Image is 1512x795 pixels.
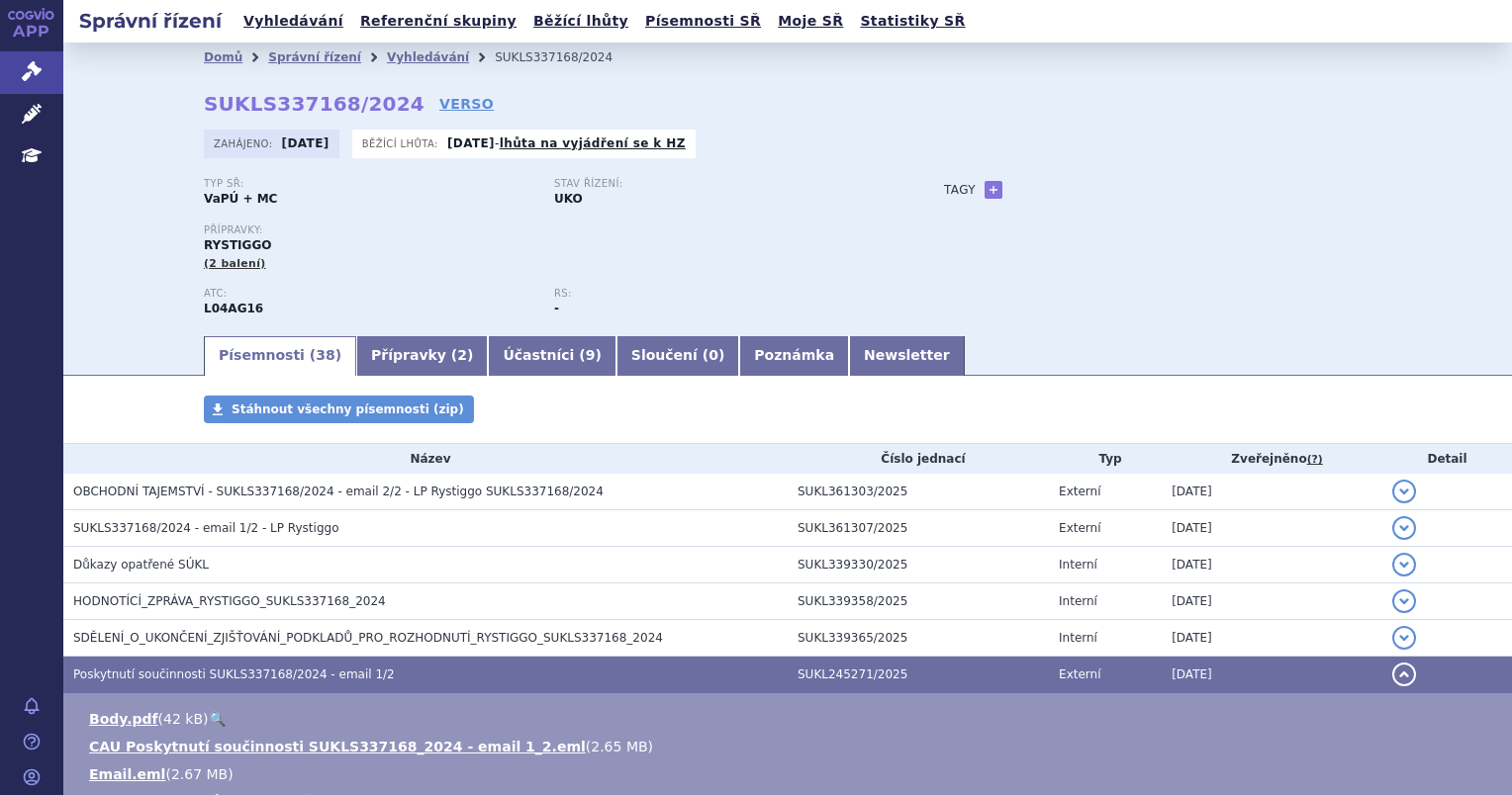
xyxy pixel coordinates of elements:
a: lhůta na vyjádření se k HZ [500,136,686,150]
button: detail [1392,516,1416,540]
span: 42 kB [163,711,203,727]
span: Externí [1059,521,1100,535]
span: 9 [586,347,596,363]
th: Detail [1382,444,1512,474]
span: Interní [1059,558,1097,572]
a: Email.eml [89,766,165,782]
td: SUKL339330/2025 [788,547,1049,583]
span: SDĚLENÍ_O_UKONČENÍ_ZJIŠŤOVÁNÍ_PODKLADŮ_PRO_ROZHODNUTÍ_RYSTIGGO_SUKLS337168_2024 [73,631,663,645]
a: Newsletter [849,336,965,376]
td: [DATE] [1162,583,1382,620]
span: Běžící lhůta: [362,135,442,151]
p: RS: [554,288,885,300]
li: ( ) [89,764,1492,784]
strong: ROZANOLIXIZUMAB [204,302,263,315]
a: 🔍 [209,711,226,727]
span: Poskytnutí součinnosti SUKLS337168/2024 - email 1/2 [73,667,395,681]
a: + [985,181,1002,199]
a: Referenční skupiny [354,8,522,35]
p: Přípravky: [204,224,904,236]
span: Externí [1059,485,1100,498]
a: Písemnosti (38) [204,336,356,376]
span: 38 [316,347,334,363]
td: [DATE] [1162,620,1382,657]
li: ( ) [89,737,1492,756]
a: Správní řízení [268,50,361,64]
a: Vyhledávání [387,50,469,64]
th: Název [63,444,788,474]
span: 2.67 MB [171,766,228,782]
th: Zveřejněno [1162,444,1382,474]
td: [DATE] [1162,474,1382,510]
span: Zahájeno: [214,135,276,151]
strong: - [554,302,559,315]
span: Interní [1059,631,1097,645]
p: Typ SŘ: [204,178,534,190]
a: Moje SŘ [772,8,849,35]
h2: Správní řízení [63,7,237,35]
span: HODNOTÍCÍ_ZPRÁVA_RYSTIGGO_SUKLS337168_2024 [73,594,386,608]
a: Běžící lhůty [527,8,634,35]
th: Číslo jednací [788,444,1049,474]
abbr: (?) [1307,453,1323,467]
td: SUKL339358/2025 [788,583,1049,620]
li: ( ) [89,709,1492,729]
li: SUKLS337168/2024 [495,43,638,72]
td: SUKL245271/2025 [788,657,1049,693]
a: CAU Poskytnutí součinnosti SUKLS337168_2024 - email 1_2.eml [89,739,586,754]
a: Domů [204,50,242,64]
td: SUKL361303/2025 [788,474,1049,510]
strong: VaPÚ + MC [204,192,277,206]
strong: [DATE] [282,136,330,150]
td: [DATE] [1162,657,1382,693]
a: Účastníci (9) [488,336,615,376]
span: 2 [457,347,467,363]
a: Statistiky SŘ [854,8,971,35]
a: Sloučení (0) [616,336,739,376]
p: Stav řízení: [554,178,885,190]
a: Stáhnout všechny písemnosti (zip) [204,396,474,423]
span: 0 [709,347,718,363]
td: SUKL361307/2025 [788,510,1049,547]
p: ATC: [204,288,534,300]
strong: UKO [554,192,583,206]
button: detail [1392,662,1416,686]
button: detail [1392,480,1416,503]
h3: Tagy [944,178,976,202]
span: OBCHODNÍ TAJEMSTVÍ - SUKLS337168/2024 - email 2/2 - LP Rystiggo SUKLS337168/2024 [73,485,604,498]
a: VERSO [439,94,494,114]
span: (2 balení) [204,257,266,270]
p: - [447,135,686,151]
strong: SUKLS337168/2024 [204,92,425,116]
td: [DATE] [1162,547,1382,583]
a: Body.pdf [89,711,158,727]
span: Důkazy opatřené SÚKL [73,558,209,572]
td: [DATE] [1162,510,1382,547]
td: SUKL339365/2025 [788,620,1049,657]
a: Poznámka [739,336,849,376]
span: RYSTIGGO [204,238,271,252]
strong: [DATE] [447,136,495,150]
a: Vyhledávání [237,8,349,35]
button: detail [1392,553,1416,576]
a: Písemnosti SŘ [639,8,767,35]
span: Interní [1059,594,1097,608]
button: detail [1392,589,1416,613]
span: 2.65 MB [591,739,647,754]
button: detail [1392,626,1416,650]
span: SUKLS337168/2024 - email 1/2 - LP Rystiggo [73,521,339,535]
span: Externí [1059,667,1100,681]
a: Přípravky (2) [356,336,488,376]
th: Typ [1049,444,1162,474]
span: Stáhnout všechny písemnosti (zip) [232,402,464,416]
